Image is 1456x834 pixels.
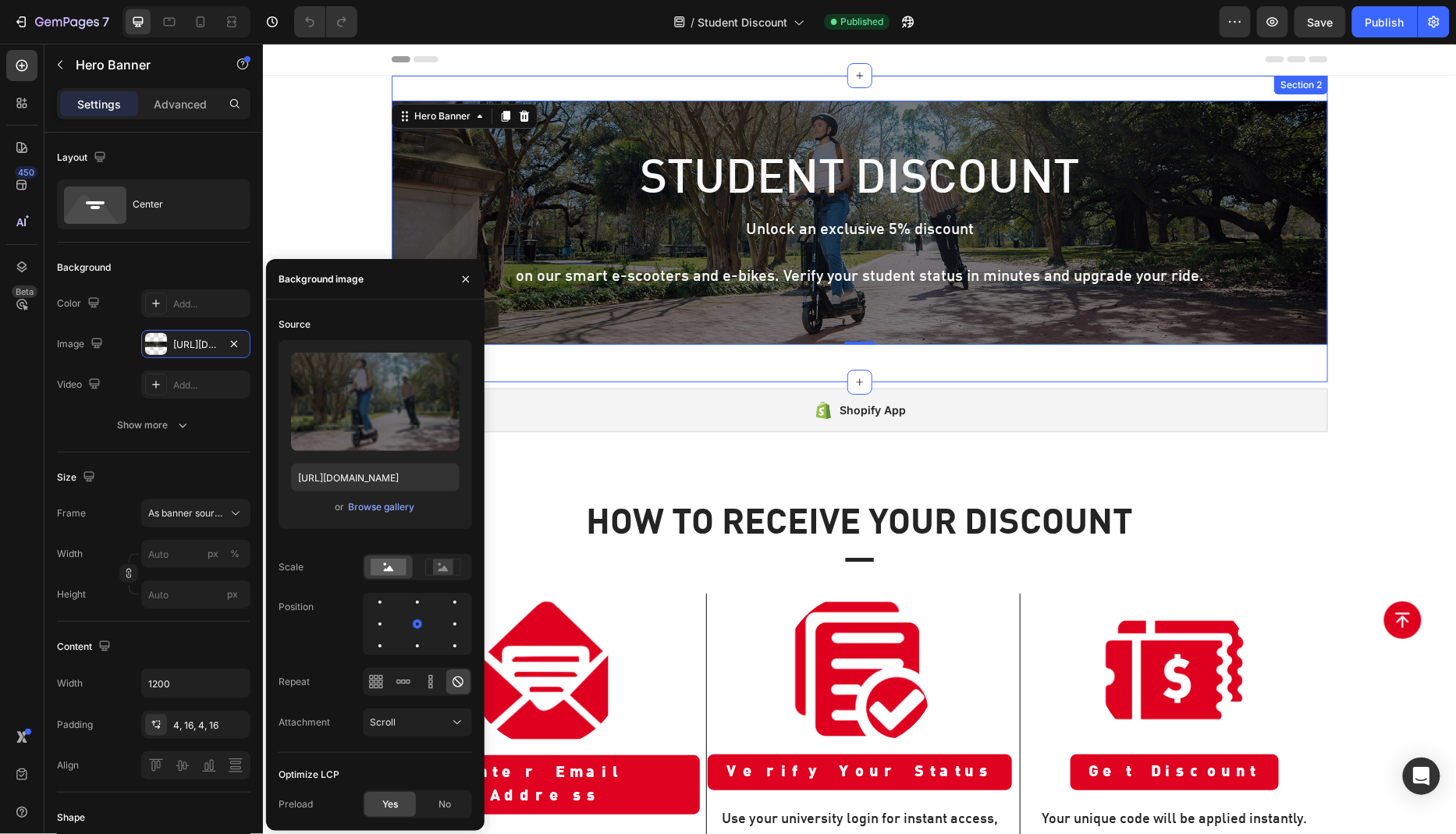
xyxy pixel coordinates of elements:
p: Advanced [154,96,207,112]
div: Width [57,676,83,690]
img: gempages_446628546337572050-acf541e5-9bf1-4ed9-9e02-296c1662ab0c.png [835,550,989,704]
span: Save [1308,16,1333,29]
div: Undo/Redo [294,6,357,37]
div: Shape [57,811,85,825]
input: Auto [142,669,250,697]
div: 4, 16, 4, 16 [173,719,247,733]
span: Student Discount [698,14,787,30]
div: Scale [279,560,304,574]
label: Height [57,587,86,602]
button: Publish [1352,6,1418,37]
button: Show more [57,411,250,439]
span: Yes [382,797,398,811]
input: px% [141,540,250,568]
div: px [208,547,218,561]
input: px [141,580,250,609]
button: Browse gallery [347,499,415,515]
img: gempages_446628546337572050-365bb446-c668-4540-bfa9-1e2686f16c30.png [520,550,674,704]
div: Attachment [279,715,330,729]
span: or [335,498,344,516]
p: Hero Banner [76,55,208,74]
div: Layout [57,147,109,169]
div: Shopify App [577,357,643,376]
a: Verify Your Status [445,711,749,747]
p: Settings [77,96,121,112]
button: px [226,545,244,563]
input: https://example.com/image.jpg [291,463,460,492]
div: Video [57,374,104,396]
div: Browse gallery [348,500,414,514]
div: Beta [12,286,37,298]
p: Get Discount [826,717,997,740]
span: No [439,797,451,811]
div: Open Intercom Messenger [1403,758,1440,795]
div: Source [279,318,311,332]
div: % [230,547,240,561]
div: Align [57,758,79,772]
div: Add... [173,378,247,392]
p: 7 [102,12,109,31]
button: As banner source [141,499,250,527]
div: Show more [118,417,190,433]
div: Center [133,186,228,222]
div: Optimize LCP [279,768,339,782]
span: / [691,14,694,30]
button: Scroll [363,708,472,736]
button: % [204,545,222,563]
label: Width [57,547,83,561]
div: Size [57,467,98,488]
p: Enter Email Address [147,718,418,765]
div: Background image [279,272,364,286]
div: Publish [1365,14,1405,30]
span: As banner source [148,506,225,520]
img: preview-image [291,353,460,451]
div: Color [57,293,103,314]
div: [URL][DOMAIN_NAME] [173,338,218,352]
span: Published [840,15,883,29]
div: Background [57,261,111,275]
img: gempages_446628546337572050-e48c4685-d44d-49b5-8de1-bc030e52c415.png [206,550,360,704]
div: Preload [279,797,313,811]
div: Add... [173,297,247,311]
button: Save [1294,6,1346,37]
div: Repeat [279,675,310,689]
label: Frame [57,506,86,520]
div: Content [57,637,114,658]
div: Position [279,600,314,614]
span: Scroll [370,716,396,728]
button: 7 [6,6,116,37]
p: Verify Your Status [463,717,730,740]
p: How to Receive Your Discount [132,463,1062,499]
div: Padding [57,718,93,732]
div: Image [57,334,106,355]
button: <p>Get Discount</p> [808,711,1016,747]
button: <p>Enter Email Address</p> [129,712,437,771]
span: px [227,588,238,600]
div: 450 [15,166,37,179]
span: — [581,501,613,532]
